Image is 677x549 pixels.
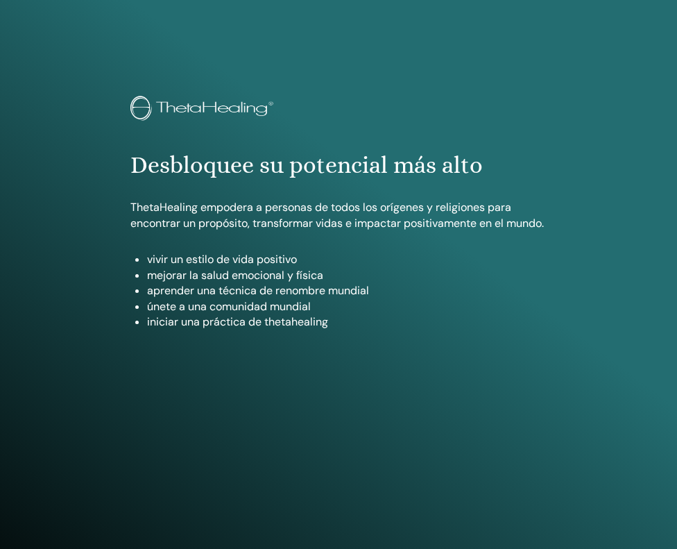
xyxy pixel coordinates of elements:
li: únete a una comunidad mundial [147,299,547,314]
h1: Desbloquee su potencial más alto [130,151,547,180]
li: aprender una técnica de renombre mundial [147,283,547,298]
li: mejorar la salud emocional y física [147,268,547,283]
li: iniciar una práctica de thetahealing [147,314,547,330]
p: ThetaHealing empodera a personas de todos los orígenes y religiones para encontrar un propósito, ... [130,200,547,231]
li: vivir un estilo de vida positivo [147,252,547,267]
